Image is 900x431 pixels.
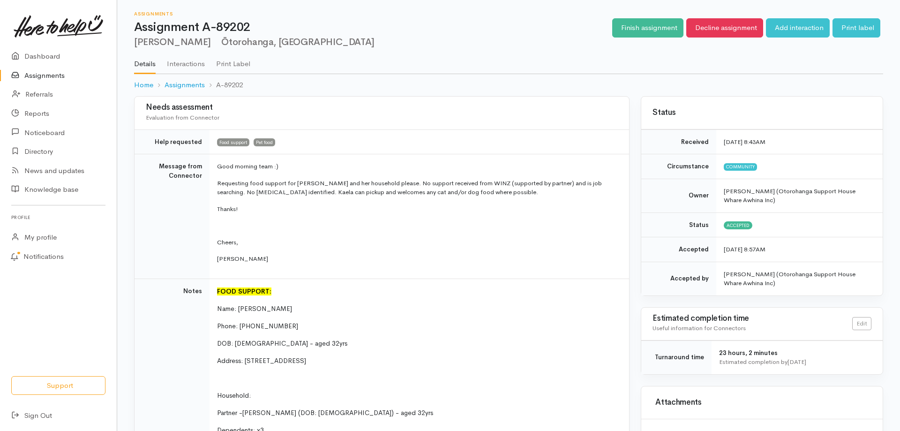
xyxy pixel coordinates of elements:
span: DOB: [DEMOGRAPHIC_DATA] - aged 32yrs [217,339,347,348]
h3: Needs assessment [146,103,618,112]
a: Decline assignment [686,18,763,38]
time: [DATE] 8:57AM [724,245,765,253]
td: Message from Connector [135,154,210,279]
p: Good morning team :) [217,162,618,171]
a: Assignments [165,80,205,91]
time: [DATE] 8:43AM [724,138,765,146]
p: Requesting food support for [PERSON_NAME] and her household please. No support received from WINZ... [217,179,618,197]
td: Circumstance [641,154,716,179]
span: Phone: [PHONE_NUMBER] [217,322,298,330]
h2: [PERSON_NAME] [134,37,612,47]
time: [DATE] [787,358,806,366]
a: Add interaction [766,18,830,38]
h3: Attachments [652,398,871,407]
td: Help requested [135,129,210,154]
span: [PERSON_NAME] (Otorohanga Support House Whare Awhina Inc) [724,187,855,204]
a: Edit [852,317,871,331]
h1: Assignment A-89202 [134,21,612,34]
span: Ōtorohanga, [GEOGRAPHIC_DATA] [217,36,375,48]
span: [PERSON_NAME] (DOB: [DEMOGRAPHIC_DATA]) - aged 32yrs [242,408,433,417]
td: Owner [641,179,716,212]
span: 23 hours, 2 minutes [719,349,778,357]
div: Estimated completion by [719,357,871,367]
h3: Status [652,108,871,117]
span: Food support [217,138,249,146]
a: Home [134,80,153,91]
span: Pet food [254,138,275,146]
p: Cheers, [217,238,618,247]
span: Useful information for Connectors [652,324,746,332]
a: Finish assignment [612,18,683,38]
td: Status [641,212,716,237]
span: Household: [217,391,251,400]
span: Community [724,163,757,171]
td: Accepted [641,237,716,262]
td: Turnaround time [641,340,712,374]
span: FOOD SUPPORT: [217,287,271,295]
a: Interactions [167,47,205,74]
h3: Estimated completion time [652,314,852,323]
h6: Assignments [134,11,612,16]
span: Accepted [724,221,752,229]
span: Evaluation from Connector [146,113,219,121]
p: [PERSON_NAME] [217,254,618,264]
li: A-89202 [205,80,243,91]
span: Partner - [217,408,242,417]
p: Thanks! [217,204,618,214]
nav: breadcrumb [134,74,883,96]
button: Support [11,376,105,395]
span: Name: [PERSON_NAME] [217,304,292,313]
td: Received [641,129,716,154]
td: Accepted by [641,262,716,295]
span: Address: [STREET_ADDRESS] [217,356,306,365]
a: Print Label [216,47,250,74]
h6: Profile [11,211,105,224]
a: Details [134,47,156,75]
td: [PERSON_NAME] (Otorohanga Support House Whare Awhina Inc) [716,262,883,295]
a: Print label [832,18,880,38]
